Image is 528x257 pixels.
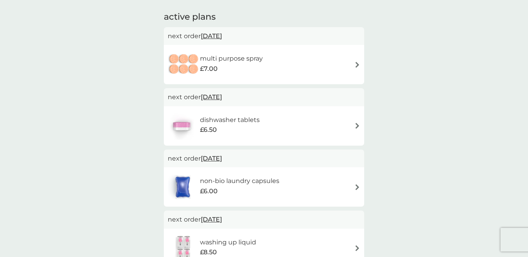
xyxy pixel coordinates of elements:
[354,62,360,68] img: arrow right
[200,125,217,135] span: £6.50
[200,115,260,125] h6: dishwasher tablets
[168,214,360,225] p: next order
[354,184,360,190] img: arrow right
[200,54,263,64] h6: multi purpose spray
[201,151,222,166] span: [DATE]
[354,245,360,251] img: arrow right
[168,112,195,140] img: dishwasher tablets
[168,51,200,78] img: multi purpose spray
[200,186,218,196] span: £6.00
[201,212,222,227] span: [DATE]
[164,11,364,23] h2: active plans
[200,176,279,186] h6: non-bio laundry capsules
[168,31,360,41] p: next order
[168,153,360,164] p: next order
[200,64,218,74] span: £7.00
[168,92,360,102] p: next order
[201,89,222,105] span: [DATE]
[354,123,360,129] img: arrow right
[168,173,198,201] img: non-bio laundry capsules
[200,237,256,248] h6: washing up liquid
[201,28,222,44] span: [DATE]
